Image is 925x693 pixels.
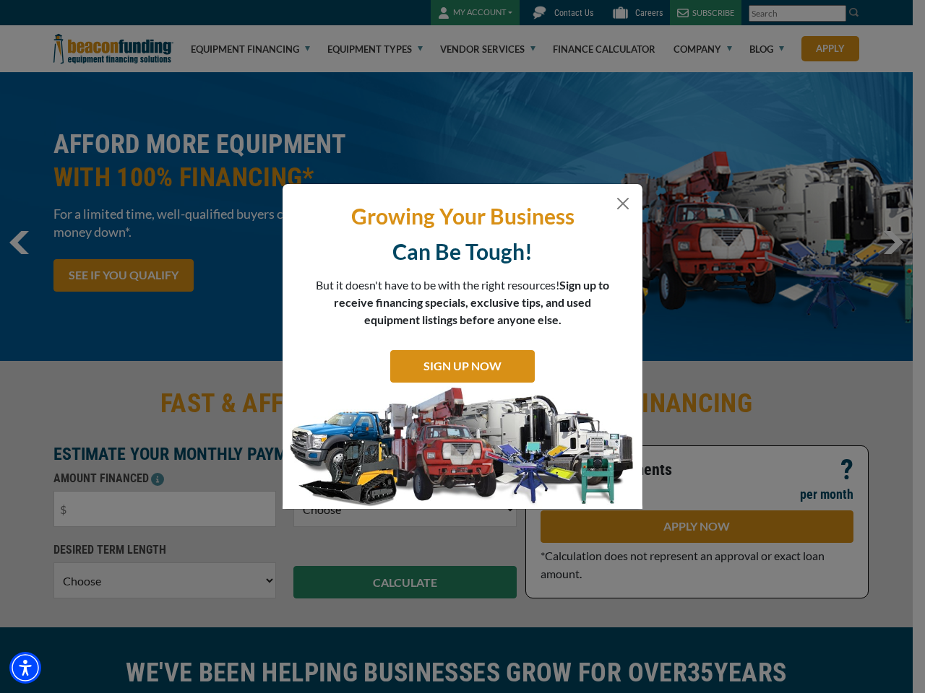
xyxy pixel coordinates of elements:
[9,652,41,684] div: Accessibility Menu
[293,237,632,266] p: Can Be Tough!
[614,195,632,212] button: Close
[390,350,535,383] a: SIGN UP NOW
[334,278,609,326] span: Sign up to receive financing specials, exclusive tips, and used equipment listings before anyone ...
[315,276,610,328] p: But it doesn't have to be with the right resources!
[293,202,632,230] p: Growing Your Business
[283,386,642,509] img: subscribe-modal.jpg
